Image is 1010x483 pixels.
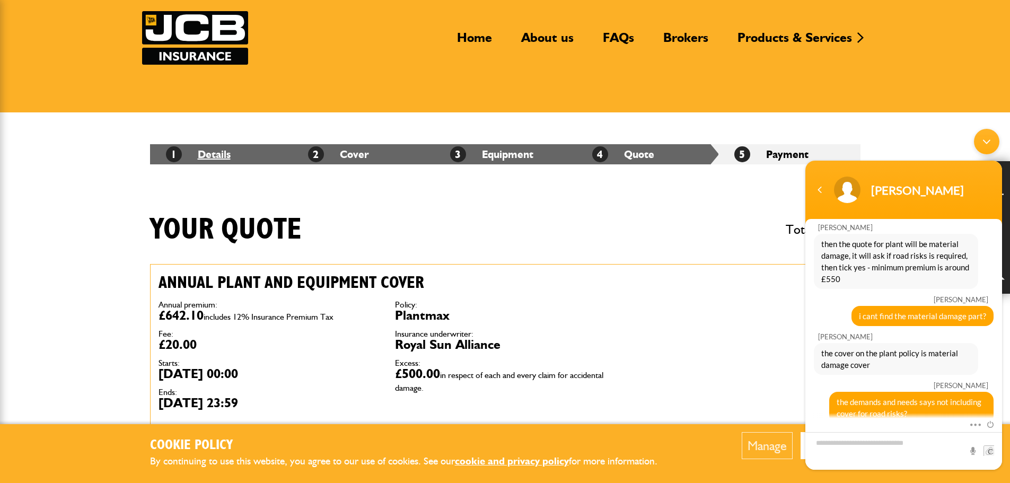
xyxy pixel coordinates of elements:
[308,146,324,162] span: 2
[395,367,616,393] dd: £500.00
[159,397,379,409] dd: [DATE] 23:59
[395,301,616,309] dt: Policy:
[800,124,1007,475] iframe: SalesIQ Chatwindow
[395,370,603,393] span: in respect of each and every claim for accidental damage.
[395,338,616,351] dd: Royal Sun Alliance
[450,148,533,161] a: 3Equipment
[449,30,500,54] a: Home
[308,148,369,161] a: 2Cover
[159,309,379,322] dd: £642.10
[576,144,718,164] li: Quote
[592,146,608,162] span: 4
[734,146,750,162] span: 5
[150,453,675,470] p: By continuing to use this website, you agree to our use of cookies. See our for more information.
[455,455,569,467] a: cookie and privacy policy
[513,30,582,54] a: About us
[450,146,466,162] span: 3
[159,388,379,397] dt: Ends:
[730,30,860,54] a: Products & Services
[166,148,231,161] a: 1Details
[395,330,616,338] dt: Insurance underwriter:
[142,11,248,65] img: JCB Insurance Services logo
[786,217,860,242] span: Total:
[142,11,248,65] a: JCB Insurance Services
[655,30,716,54] a: Brokers
[150,212,302,248] h1: Your quote
[204,312,333,322] span: includes 12% Insurance Premium Tax
[159,301,379,309] dt: Annual premium:
[150,437,675,454] h2: Cookie Policy
[159,330,379,338] dt: Fee:
[595,30,642,54] a: FAQs
[159,367,379,380] dd: [DATE] 00:00
[718,144,860,164] li: Payment
[159,338,379,351] dd: £20.00
[395,309,616,322] dd: Plantmax
[166,146,182,162] span: 1
[742,432,793,459] button: Manage
[159,273,616,293] h2: Annual plant and equipment cover
[159,359,379,367] dt: Starts:
[395,359,616,367] dt: Excess:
